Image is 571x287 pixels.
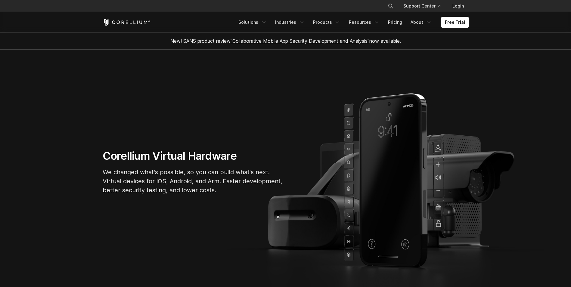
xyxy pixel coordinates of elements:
[235,17,270,28] a: Solutions
[345,17,383,28] a: Resources
[231,38,369,44] a: "Collaborative Mobile App Security Development and Analysis"
[103,149,283,163] h1: Corellium Virtual Hardware
[309,17,344,28] a: Products
[235,17,469,28] div: Navigation Menu
[103,168,283,195] p: We changed what's possible, so you can build what's next. Virtual devices for iOS, Android, and A...
[407,17,435,28] a: About
[170,38,401,44] span: New! SANS product review now available.
[103,19,151,26] a: Corellium Home
[384,17,406,28] a: Pricing
[385,1,396,11] button: Search
[380,1,469,11] div: Navigation Menu
[399,1,445,11] a: Support Center
[441,17,469,28] a: Free Trial
[448,1,469,11] a: Login
[272,17,308,28] a: Industries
